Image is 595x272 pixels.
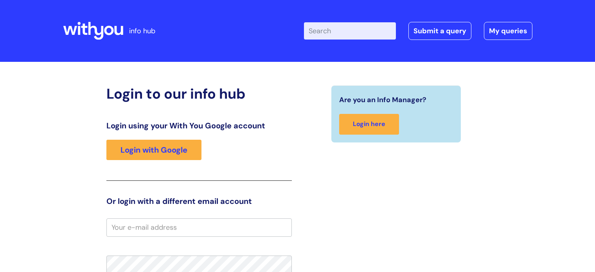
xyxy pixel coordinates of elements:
[106,196,292,206] h3: Or login with a different email account
[106,218,292,236] input: Your e-mail address
[106,140,201,160] a: Login with Google
[339,94,426,106] span: Are you an Info Manager?
[106,85,292,102] h2: Login to our info hub
[484,22,532,40] a: My queries
[408,22,471,40] a: Submit a query
[339,114,399,135] a: Login here
[129,25,155,37] p: info hub
[106,121,292,130] h3: Login using your With You Google account
[304,22,396,40] input: Search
